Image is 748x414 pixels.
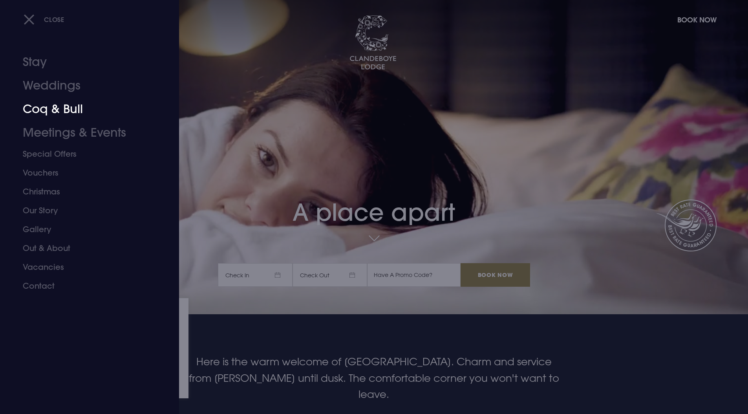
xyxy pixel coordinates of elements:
[23,182,147,201] a: Christmas
[23,258,147,277] a: Vacancies
[23,220,147,239] a: Gallery
[23,239,147,258] a: Out & About
[23,97,147,121] a: Coq & Bull
[23,163,147,182] a: Vouchers
[23,74,147,97] a: Weddings
[23,201,147,220] a: Our Story
[23,145,147,163] a: Special Offers
[23,50,147,74] a: Stay
[24,11,64,27] button: Close
[23,121,147,145] a: Meetings & Events
[23,277,147,295] a: Contact
[44,15,64,24] span: Close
